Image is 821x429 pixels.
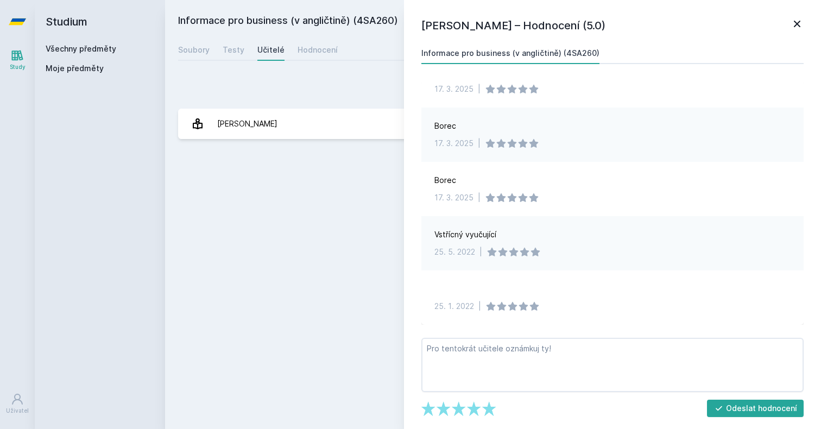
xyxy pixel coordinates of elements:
[298,39,338,61] a: Hodnocení
[434,138,473,149] div: 17. 3. 2025
[178,39,210,61] a: Soubory
[178,109,808,139] a: [PERSON_NAME] 5 hodnocení 5.0
[298,45,338,55] div: Hodnocení
[2,43,33,77] a: Study
[223,39,244,61] a: Testy
[46,63,104,74] span: Moje předměty
[178,13,686,30] h2: Informace pro business (v angličtině) (4SA260)
[478,138,481,149] div: |
[6,407,29,415] div: Uživatel
[178,45,210,55] div: Soubory
[257,45,285,55] div: Učitelé
[217,113,277,135] div: [PERSON_NAME]
[2,387,33,420] a: Uživatel
[46,44,116,53] a: Všechny předměty
[478,84,481,94] div: |
[434,121,456,131] div: Borec
[434,84,473,94] div: 17. 3. 2025
[223,45,244,55] div: Testy
[10,63,26,71] div: Study
[257,39,285,61] a: Učitelé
